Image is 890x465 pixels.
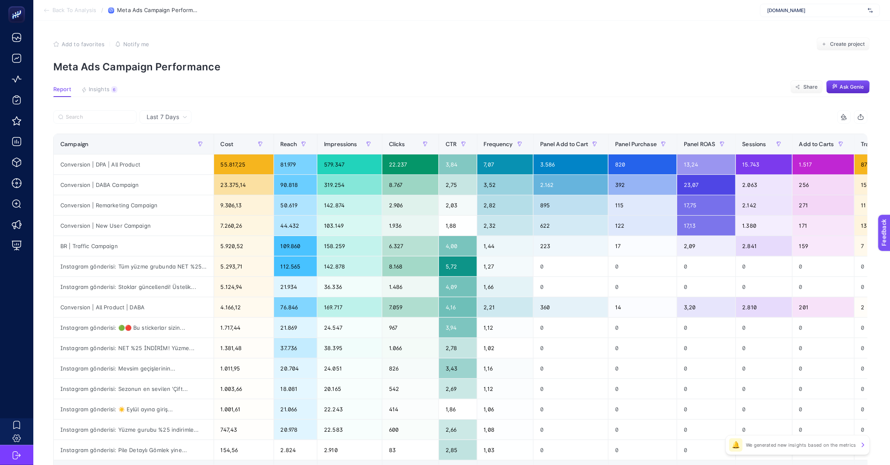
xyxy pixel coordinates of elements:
[214,338,274,358] div: 1.381,48
[534,318,608,338] div: 0
[677,277,735,297] div: 0
[54,277,214,297] div: Instagram gönderisi: Stoklar güncellendi! Üstelik...
[101,7,103,13] span: /
[281,141,297,147] span: Reach
[799,141,834,147] span: Add to Carts
[382,154,439,174] div: 22.237
[53,41,105,47] button: Add to favorites
[382,297,439,317] div: 7.059
[608,277,677,297] div: 0
[54,175,214,195] div: Conversion | DABA Campaign
[54,358,214,378] div: Instagram gönderisi: Mevsim geçişlerinin...
[117,7,200,14] span: Meta Ads Campaign Performance
[793,297,854,317] div: 201
[274,318,317,338] div: 21.869
[477,297,533,317] div: 2,21
[477,277,533,297] div: 1,66
[736,399,792,419] div: 0
[736,216,792,236] div: 1.380
[477,216,533,236] div: 2,32
[608,297,677,317] div: 14
[317,338,382,358] div: 38.395
[534,338,608,358] div: 0
[608,399,677,419] div: 0
[608,256,677,276] div: 0
[54,216,214,236] div: Conversion | New User Campaign
[477,175,533,195] div: 3,52
[382,399,439,419] div: 414
[608,338,677,358] div: 0
[793,399,854,419] div: 0
[274,216,317,236] div: 44.432
[382,195,439,215] div: 2.906
[534,440,608,460] div: 0
[317,277,382,297] div: 36.336
[317,256,382,276] div: 142.878
[54,256,214,276] div: Instagram gönderisi: Tüm yüzme grubunda NET %25...
[615,141,657,147] span: Panel Purchase
[221,141,234,147] span: Cost
[317,399,382,419] div: 22.243
[817,37,870,51] button: Create project
[317,195,382,215] div: 142.874
[382,256,439,276] div: 8.168
[439,440,476,460] div: 2,85
[439,379,476,399] div: 2,69
[123,41,149,47] span: Notify me
[677,420,735,440] div: 0
[477,420,533,440] div: 1,08
[477,195,533,215] div: 2,82
[274,379,317,399] div: 18.081
[439,195,476,215] div: 2,03
[477,399,533,419] div: 1,06
[534,154,608,174] div: 3.586
[677,440,735,460] div: 0
[214,399,274,419] div: 1.001,61
[382,420,439,440] div: 600
[793,318,854,338] div: 0
[477,440,533,460] div: 1,03
[830,41,865,47] span: Create project
[274,256,317,276] div: 112.565
[214,216,274,236] div: 7.260,26
[793,175,854,195] div: 256
[439,318,476,338] div: 3,94
[382,338,439,358] div: 1.066
[736,195,792,215] div: 2.142
[793,216,854,236] div: 171
[826,80,870,94] button: Ask Genie
[477,236,533,256] div: 1,44
[214,236,274,256] div: 5.920,52
[214,379,274,399] div: 1.003,66
[439,358,476,378] div: 3,43
[608,318,677,338] div: 0
[677,399,735,419] div: 0
[736,175,792,195] div: 2.063
[793,379,854,399] div: 0
[684,141,715,147] span: Panel ROAS
[736,338,792,358] div: 0
[214,358,274,378] div: 1.011,95
[382,236,439,256] div: 6.327
[317,236,382,256] div: 158.259
[274,399,317,419] div: 21.066
[54,338,214,358] div: Instagram gönderisi: NET %25 İNDİRİM! Yüzme...
[793,420,854,440] div: 0
[729,438,743,452] div: 🔔
[274,195,317,215] div: 50.619
[60,141,88,147] span: Campaign
[534,195,608,215] div: 895
[840,84,864,90] span: Ask Genie
[736,297,792,317] div: 2.810
[736,256,792,276] div: 0
[477,318,533,338] div: 1,12
[439,338,476,358] div: 2,78
[677,154,735,174] div: 13,24
[677,175,735,195] div: 23,07
[534,420,608,440] div: 0
[608,236,677,256] div: 17
[214,318,274,338] div: 1.717,44
[677,358,735,378] div: 0
[147,113,179,121] span: Last 7 Days
[53,61,870,73] p: Meta Ads Campaign Performance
